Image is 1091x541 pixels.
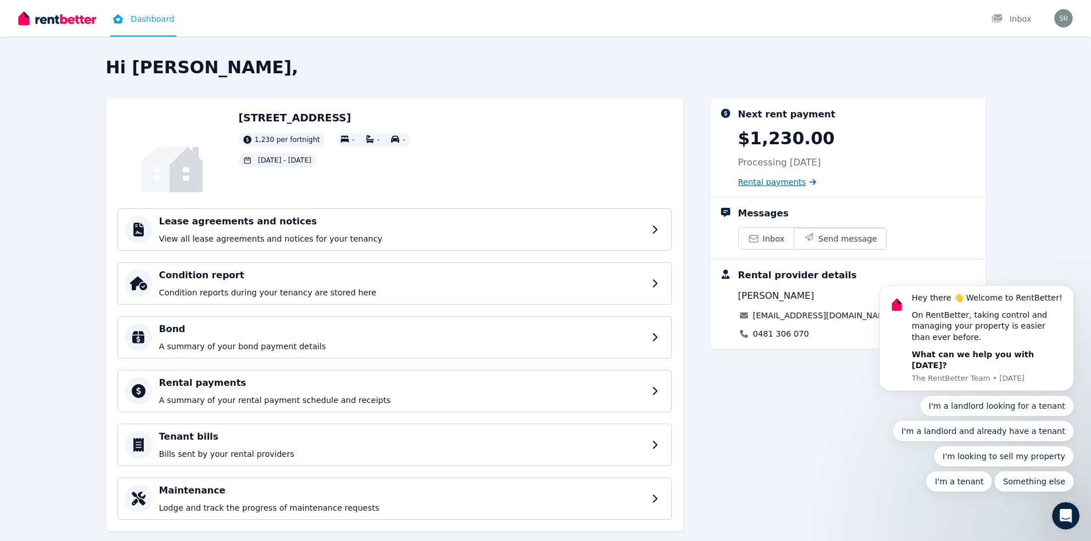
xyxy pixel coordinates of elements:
[1052,502,1080,530] iframe: Intercom live chat
[862,279,1091,510] iframe: Intercom notifications message
[255,135,320,144] span: 1,230 per fortnight
[794,228,887,249] button: Send message
[159,322,645,336] h4: Bond
[159,448,645,460] p: Bills sent by your rental providers
[159,287,645,298] p: Condition reports during your tenancy are stored here
[159,233,645,244] p: View all lease agreements and notices for your tenancy
[159,484,645,497] h4: Maintenance
[159,430,645,444] h4: Tenant bills
[738,128,835,149] p: $1,230.00
[738,108,836,121] div: Next rent payment
[403,136,405,144] span: -
[159,376,645,390] h4: Rental payments
[753,328,809,339] a: 0481 306 070
[159,394,645,406] p: A summary of your rental payment schedule and receipts
[763,233,785,244] span: Inbox
[738,268,857,282] div: Rental provider details
[738,207,789,220] div: Messages
[106,57,986,78] h2: Hi [PERSON_NAME],
[738,289,814,303] span: [PERSON_NAME]
[159,341,645,352] p: A summary of your bond payment details
[818,233,877,244] span: Send message
[753,310,893,321] a: [EMAIL_ADDRESS][DOMAIN_NAME]
[739,228,794,249] a: Inbox
[352,136,355,144] span: -
[738,156,821,169] p: Processing [DATE]
[991,13,1031,25] div: Inbox
[377,136,380,144] span: -
[18,10,96,27] img: RentBetter
[117,110,227,192] img: Property Url
[239,110,410,126] h2: [STREET_ADDRESS]
[738,176,817,188] a: Rental payments
[159,215,645,228] h4: Lease agreements and notices
[258,156,312,165] span: [DATE] - [DATE]
[159,502,645,514] p: Lodge and track the progress of maintenance requests
[738,176,806,188] span: Rental payments
[1054,9,1073,27] img: Srinivas Reddi
[159,268,645,282] h4: Condition report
